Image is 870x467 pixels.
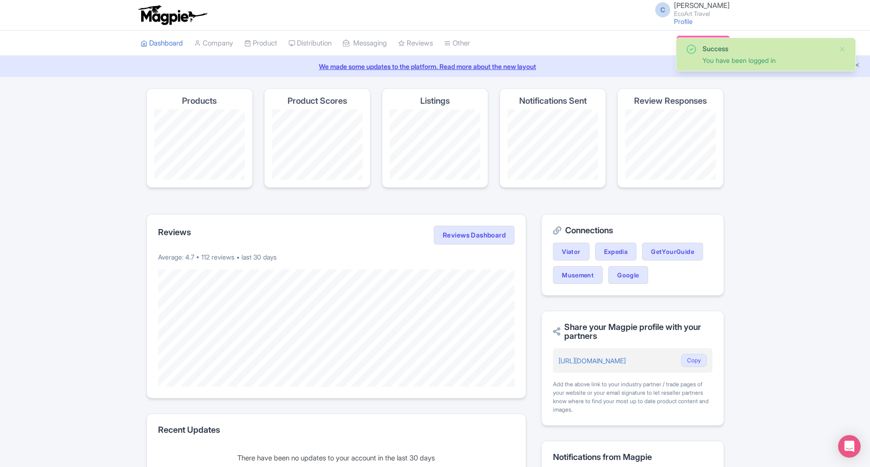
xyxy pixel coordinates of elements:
a: Other [444,31,470,56]
a: GetYourGuide [642,243,703,260]
span: [PERSON_NAME] [674,1,730,10]
a: Musement [553,266,603,284]
div: Success [703,44,831,54]
small: EcoArt Travel [674,11,730,17]
a: [URL][DOMAIN_NAME] [559,357,626,365]
h2: Recent Updates [158,425,515,435]
div: There have been no updates to your account in the last 30 days [158,453,515,464]
h2: Reviews [158,228,191,237]
div: You have been logged in [703,55,831,65]
span: C [655,2,670,17]
button: Close announcement [854,61,861,71]
a: Dashboard [141,31,183,56]
div: Open Intercom Messenger [838,435,861,458]
a: Google [608,266,648,284]
a: Reviews [398,31,433,56]
a: C [PERSON_NAME] EcoArt Travel [650,2,730,17]
a: Messaging [343,31,387,56]
a: Expedia [595,243,637,260]
a: We made some updates to the platform. Read more about the new layout [6,61,864,71]
img: logo-ab69f6fb50320c5b225c76a69d11143b.png [136,5,209,25]
div: Add the above link to your industry partner / trade pages of your website or your email signature... [553,380,712,414]
h2: Connections [553,226,712,235]
a: Company [194,31,233,56]
a: Product [244,31,277,56]
h4: Listings [420,96,450,106]
button: Copy [681,354,707,367]
h4: Product Scores [287,96,347,106]
p: Average: 4.7 • 112 reviews • last 30 days [158,252,515,262]
a: Subscription [677,36,729,50]
h4: Notifications Sent [519,96,587,106]
a: Viator [553,243,589,260]
a: Reviews Dashboard [434,226,514,245]
h2: Share your Magpie profile with your partners [553,322,712,341]
button: Close [839,44,846,55]
a: Profile [674,17,693,25]
h4: Review Responses [634,96,707,106]
h4: Products [182,96,217,106]
h2: Notifications from Magpie [553,452,712,462]
a: Distribution [288,31,332,56]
